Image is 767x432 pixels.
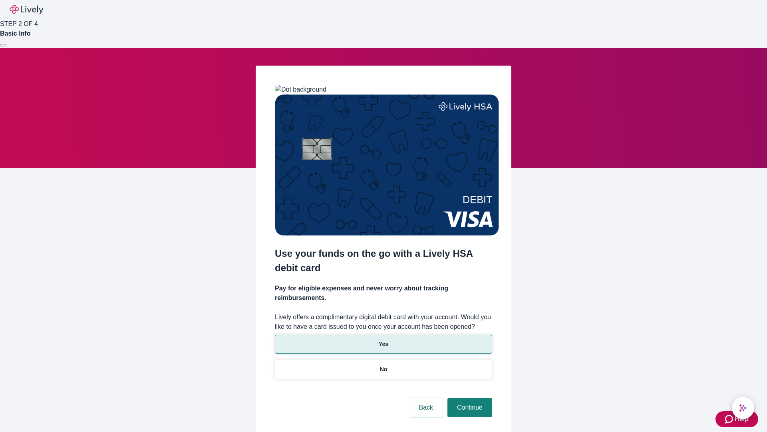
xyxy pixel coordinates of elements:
[715,411,758,427] button: Zendesk support iconHelp
[380,365,387,374] p: No
[275,85,326,94] img: Dot background
[379,340,388,348] p: Yes
[725,414,735,424] svg: Zendesk support icon
[275,94,499,236] img: Debit card
[275,246,492,275] h2: Use your funds on the go with a Lively HSA debit card
[732,397,754,419] button: chat
[10,5,43,14] img: Lively
[275,360,492,379] button: No
[739,404,747,412] svg: Lively AI Assistant
[275,335,492,354] button: Yes
[735,414,749,424] span: Help
[409,398,443,417] button: Back
[275,284,492,303] h4: Pay for eligible expenses and never worry about tracking reimbursements.
[275,312,492,332] label: Lively offers a complimentary digital debit card with your account. Would you like to have a card...
[447,398,492,417] button: Continue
